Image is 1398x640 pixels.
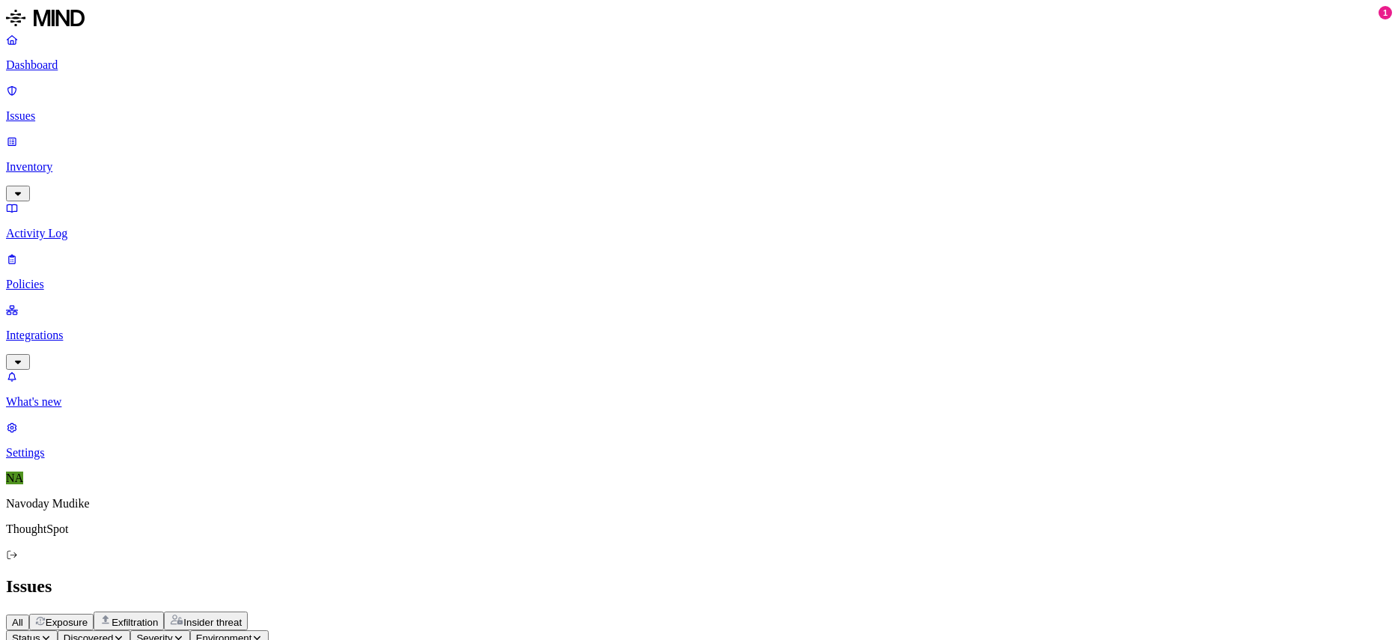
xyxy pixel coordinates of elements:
a: Dashboard [6,33,1392,72]
p: Activity Log [6,227,1392,240]
p: Settings [6,446,1392,460]
a: Activity Log [6,201,1392,240]
a: Inventory [6,135,1392,199]
a: What's new [6,370,1392,409]
p: Integrations [6,329,1392,342]
a: Issues [6,84,1392,123]
a: Settings [6,421,1392,460]
a: Integrations [6,303,1392,368]
h2: Issues [6,576,1392,597]
span: Exposure [46,617,88,628]
img: MIND [6,6,85,30]
p: Inventory [6,160,1392,174]
a: Policies [6,252,1392,291]
div: 1 [1379,6,1392,19]
span: Exfiltration [112,617,158,628]
p: Issues [6,109,1392,123]
span: Insider threat [183,617,242,628]
span: All [12,617,23,628]
p: ThoughtSpot [6,522,1392,536]
a: MIND [6,6,1392,33]
p: What's new [6,395,1392,409]
p: Policies [6,278,1392,291]
p: Dashboard [6,58,1392,72]
span: NA [6,472,23,484]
